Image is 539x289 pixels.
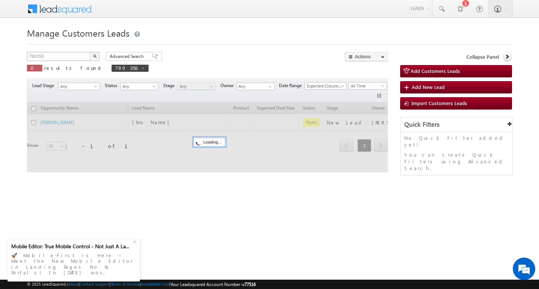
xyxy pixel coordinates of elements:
[58,83,100,90] a: Any
[31,65,39,71] span: 0
[404,151,509,172] p: You can create Quick Filters using Advanced Search.
[10,69,137,224] textarea: Type your message and hit 'Enter'
[305,83,344,89] span: Expected Closure Date
[115,65,137,71] span: 790356
[237,83,275,90] input: Type to Search
[220,82,237,89] span: Owner
[411,100,467,106] span: Import Customers Leads
[466,53,499,60] span: Collapse Panel
[163,82,177,89] span: Stage
[141,282,169,286] a: Acceptable Use
[123,4,141,22] div: Minimize live chat window
[244,282,256,287] span: 77516
[404,135,509,148] p: No Quick Filter added yet!
[32,82,57,89] span: Lead Stage
[121,83,156,90] span: Any
[105,82,120,89] span: Status
[110,53,146,60] span: Advanced Search
[170,282,256,287] span: Your Leadsquared Account Number is
[110,282,140,286] a: Terms of Service
[27,27,130,39] span: Manage Customers Leads
[279,82,305,89] span: Date Range
[177,83,216,90] a: Any
[412,84,445,90] span: Add New Lead
[265,83,274,90] a: Show All Items
[11,250,136,278] div: 🚀 Mobile-First is Here – Meet the New Mobile Editor in Landing Pages Pro & Portals! In [DATE] wor...
[39,39,126,49] div: Chat with us now
[349,83,384,89] span: All Time
[93,54,97,58] img: Search
[348,82,387,90] a: All Time
[58,83,97,90] span: Any
[11,243,132,250] div: Mobile Editor: True Mobile Control - Not Just A La...
[305,82,347,90] a: Expected Closure Date
[80,282,109,286] a: Contact Support
[27,281,256,288] span: © 2025 LeadSquared | | | | |
[131,237,140,246] div: +
[411,68,460,74] span: Add Customers Leads
[178,83,213,90] span: Any
[44,65,104,71] span: results found
[194,138,225,147] div: Loading...
[102,230,136,240] em: Start Chat
[401,117,512,132] div: Quick Filters
[68,282,79,286] a: About
[13,39,31,49] img: d_60004797649_company_0_60004797649
[345,52,388,61] button: Actions
[120,83,158,90] a: Any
